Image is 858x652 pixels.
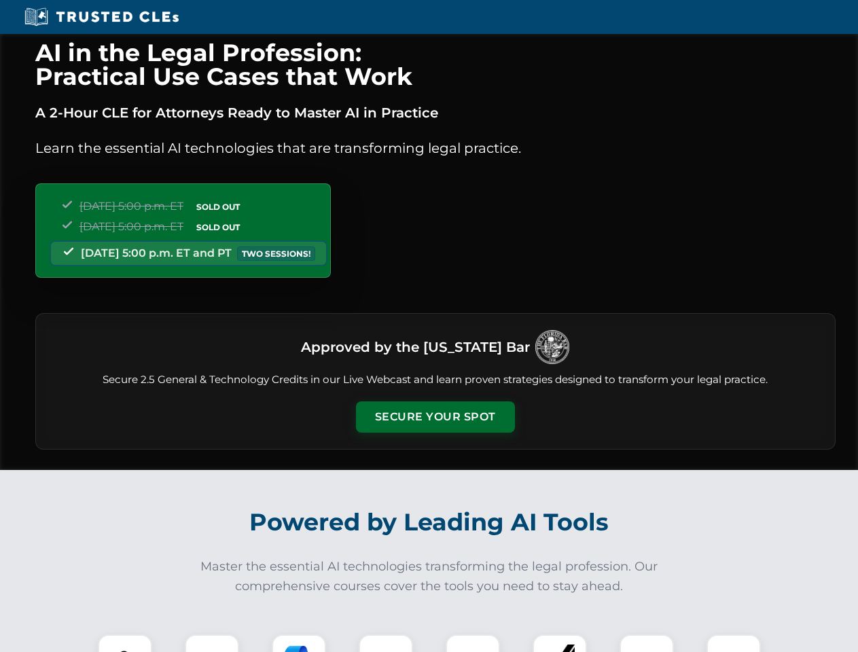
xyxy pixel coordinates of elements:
h1: AI in the Legal Profession: Practical Use Cases that Work [35,41,836,88]
p: Secure 2.5 General & Technology Credits in our Live Webcast and learn proven strategies designed ... [52,372,819,388]
button: Secure Your Spot [356,401,515,433]
p: Learn the essential AI technologies that are transforming legal practice. [35,137,836,159]
img: Trusted CLEs [20,7,183,27]
h3: Approved by the [US_STATE] Bar [301,335,530,359]
p: A 2-Hour CLE for Attorneys Ready to Master AI in Practice [35,102,836,124]
span: [DATE] 5:00 p.m. ET [79,220,183,233]
p: Master the essential AI technologies transforming the legal profession. Our comprehensive courses... [192,557,667,596]
span: SOLD OUT [192,200,245,214]
span: SOLD OUT [192,220,245,234]
span: [DATE] 5:00 p.m. ET [79,200,183,213]
h2: Powered by Leading AI Tools [53,499,806,546]
img: Logo [535,330,569,364]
